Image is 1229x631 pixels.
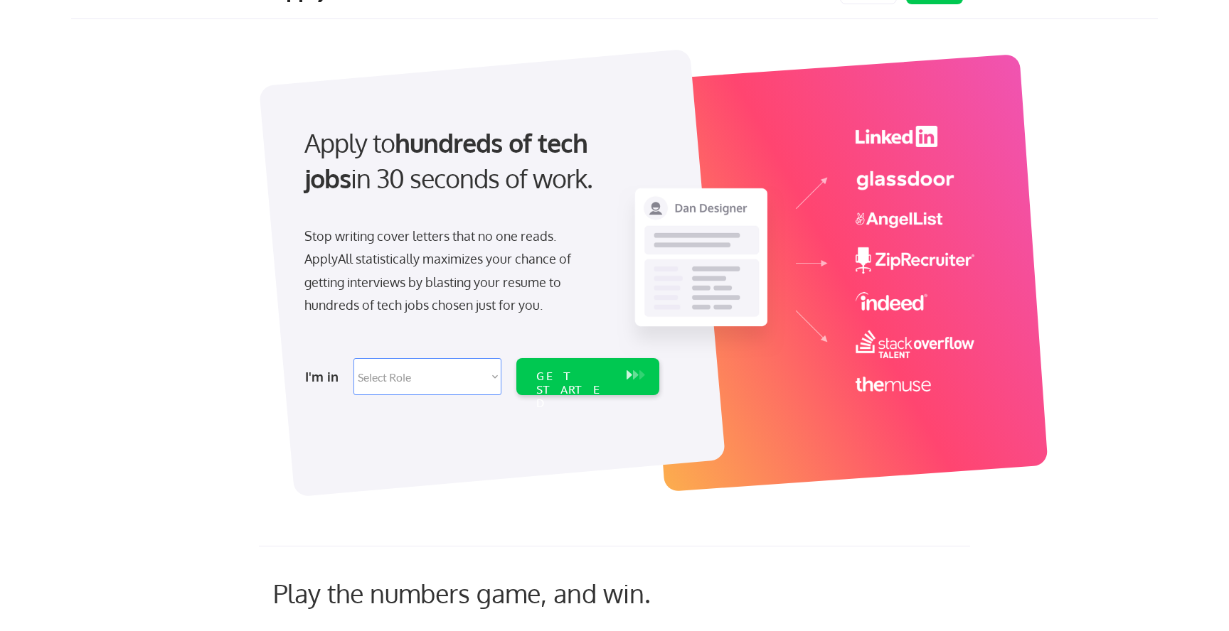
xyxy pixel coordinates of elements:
[304,125,654,197] div: Apply to in 30 seconds of work.
[536,370,612,411] div: GET STARTED
[305,365,345,388] div: I'm in
[304,225,597,317] div: Stop writing cover letters that no one reads. ApplyAll statistically maximizes your chance of get...
[304,126,594,194] strong: hundreds of tech jobs
[273,578,714,608] div: Play the numbers game, and win.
